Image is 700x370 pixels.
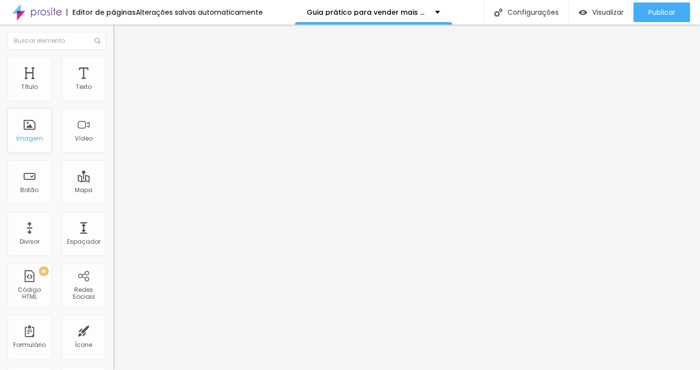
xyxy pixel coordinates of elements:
[76,84,92,90] div: Texto
[592,8,624,16] span: Visualizar
[64,286,103,301] div: Redes Sociais
[66,9,136,16] div: Editor de páginas
[75,342,93,348] div: Ícone
[20,238,39,245] div: Divisor
[494,8,503,17] img: Icone
[21,84,38,90] div: Título
[648,8,675,16] span: Publicar
[569,2,634,22] button: Visualizar
[136,9,263,16] div: Alterações salvas automaticamente
[21,187,39,194] div: Botão
[634,2,690,22] button: Publicar
[75,135,93,142] div: Vídeo
[13,342,46,348] div: Formulário
[67,238,100,245] div: Espaçador
[579,8,587,17] img: view-1.svg
[10,286,49,301] div: Código HTML
[16,135,43,142] div: Imagem
[95,38,100,44] img: Icone
[307,9,428,16] p: Guia prático para vender mais álbuns
[113,25,700,370] iframe: Editor
[7,32,106,50] input: Buscar elemento
[75,187,93,194] div: Mapa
